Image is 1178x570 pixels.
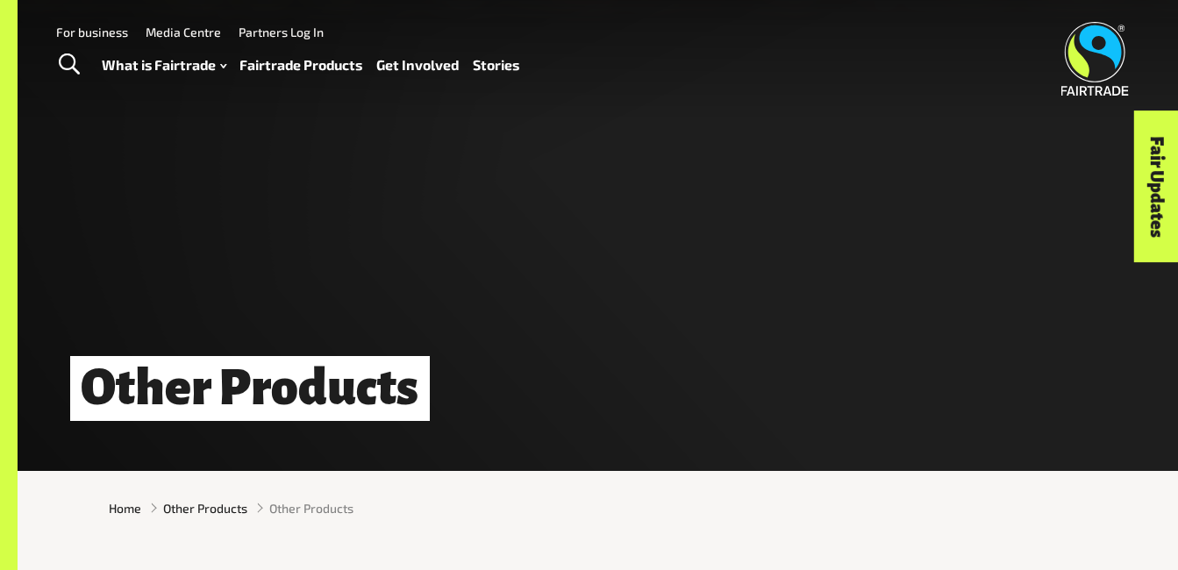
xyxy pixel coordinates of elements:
a: For business [56,25,128,39]
a: Get Involved [376,53,459,78]
a: Fairtrade Products [239,53,362,78]
img: Fairtrade Australia New Zealand logo [1061,22,1129,96]
a: What is Fairtrade [102,53,226,78]
span: Other Products [269,499,353,517]
a: Partners Log In [239,25,324,39]
a: Stories [473,53,519,78]
h1: Other Products [70,356,430,420]
a: Media Centre [146,25,221,39]
a: Other Products [163,499,247,517]
a: Toggle Search [47,43,90,87]
a: Home [109,499,141,517]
